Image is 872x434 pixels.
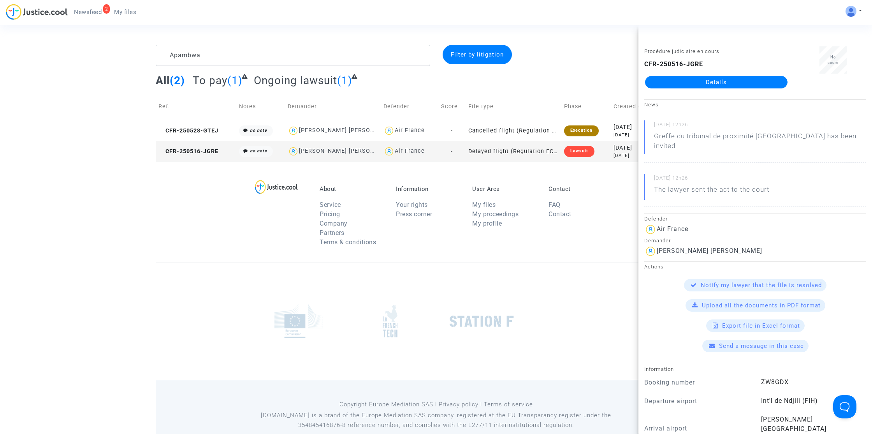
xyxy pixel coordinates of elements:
img: icon-user.svg [288,146,299,157]
img: ALV-UjV5hOg1DK_6VpdGyI3GiCsbYcKFqGYcyigr7taMTixGzq57m2O-mEoJuuWBlO_HCk8JQ1zztKhP13phCubDFpGEbboIp... [846,6,856,17]
div: [DATE] [614,152,654,159]
a: Your rights [396,201,428,208]
span: Export file in Excel format [722,322,800,329]
span: My files [114,9,136,16]
p: Greffe du tribunal de proximité [GEOGRAPHIC_DATA] has been invited [654,131,866,155]
small: Information [644,366,674,372]
p: Information [396,185,461,192]
div: [DATE] [614,132,654,138]
img: icon-user.svg [644,245,657,258]
span: All [156,74,170,87]
a: Details [645,76,788,88]
span: CFR-250516-JGRE [158,148,218,155]
img: icon-user.svg [288,125,299,136]
span: To pay [193,74,227,87]
p: User Area [472,185,537,192]
span: Upload all the documents in PDF format [702,302,821,309]
a: Service [320,201,341,208]
td: Ref. [156,93,236,120]
div: Air France [657,225,688,233]
div: Air France [395,127,425,134]
td: Notes [236,93,285,120]
span: Send a message in this case [719,342,804,349]
span: Int'l de Ndjili (FIH) [761,397,818,404]
td: Demander [285,93,381,120]
i: no note [250,128,267,133]
td: Cancelled flight (Regulation EC 261/2004) [466,120,561,141]
small: News [644,102,659,108]
span: No score [828,55,839,65]
span: Filter by litigation [451,51,504,58]
p: The lawyer sent the act to the court [654,185,769,198]
span: (2) [170,74,185,87]
p: Departure airport [644,396,749,406]
td: Phase [561,93,611,120]
div: [DATE] [614,123,654,132]
span: (1) [337,74,352,87]
span: - [451,148,453,155]
small: [DATE] 12h26 [654,175,866,185]
img: icon-user.svg [383,146,395,157]
a: Contact [549,210,571,218]
td: Defender [381,93,438,120]
img: jc-logo.svg [6,4,68,20]
td: Delayed flight (Regulation EC 261/2004) [466,141,561,162]
a: Terms & conditions [320,238,376,246]
small: Actions [644,264,664,270]
small: Demander [644,238,671,243]
a: Company [320,220,348,227]
a: My files [108,6,142,18]
img: icon-user.svg [383,125,395,136]
span: - [451,127,453,134]
p: Booking number [644,378,749,387]
img: logo-lg.svg [255,180,298,194]
td: Created on [611,93,656,120]
a: My files [472,201,496,208]
td: File type [466,93,561,120]
span: Newsfeed [74,9,102,16]
img: europe_commision.png [274,304,323,338]
p: About [320,185,384,192]
iframe: Help Scout Beacon - Open [833,395,856,418]
img: french_tech.png [383,305,397,338]
b: CFR-250516-JGRE [644,60,703,68]
img: stationf.png [450,316,514,327]
div: Lawsuit [564,146,594,157]
p: Arrival airport [644,423,749,433]
div: Air France [395,148,425,154]
a: Pricing [320,210,340,218]
p: Contact [549,185,613,192]
small: Procédure judiciaire en cours [644,48,719,54]
span: Notify my lawyer that the file is resolved [701,282,822,289]
div: [PERSON_NAME] [PERSON_NAME] [299,148,397,154]
span: (1) [227,74,243,87]
a: 2Newsfeed [68,6,108,18]
a: My proceedings [472,210,519,218]
a: FAQ [549,201,561,208]
span: ZW8GDX [761,378,789,386]
div: [PERSON_NAME] [PERSON_NAME] [299,127,397,134]
a: Press corner [396,210,432,218]
small: [DATE] 12h26 [654,121,866,131]
a: Partners [320,229,344,236]
small: Defender [644,216,668,222]
div: Execution [564,125,599,136]
div: [PERSON_NAME] [PERSON_NAME] [657,247,762,254]
a: My profile [472,220,502,227]
div: 2 [103,4,110,14]
i: no note [250,148,267,153]
p: Copyright Europe Mediation SAS l Privacy policy l Terms of service [259,400,614,409]
span: CFR-250528-GTEJ [158,127,218,134]
span: Ongoing lawsuit [254,74,337,87]
img: icon-user.svg [644,223,657,236]
td: Score [438,93,466,120]
div: [DATE] [614,144,654,152]
p: [DOMAIN_NAME] is a brand of the Europe Mediation SAS company, registered at the EU Transparancy r... [259,411,614,430]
